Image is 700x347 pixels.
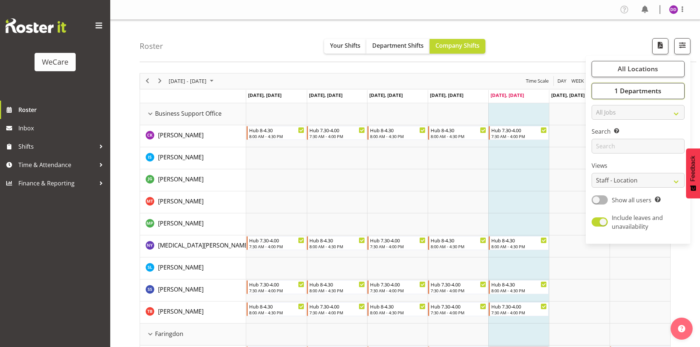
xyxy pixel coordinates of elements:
[489,126,549,140] div: Chloe Kim"s event - Hub 7.30-4.00 Begin From Friday, October 3, 2025 at 7:30:00 AM GMT+13:00 Ends...
[249,288,305,293] div: 7:30 AM - 4:00 PM
[489,302,549,316] div: Tyla Boyd"s event - Hub 7.30-4.00 Begin From Friday, October 3, 2025 at 7:30:00 AM GMT+13:00 Ends...
[140,103,246,125] td: Business Support Office resource
[154,73,166,89] div: next period
[431,236,486,244] div: Hub 8-4.30
[247,280,306,294] div: Savita Savita"s event - Hub 7.30-4.00 Begin From Monday, September 29, 2025 at 7:30:00 AM GMT+13:...
[431,133,486,139] div: 8:00 AM - 4:30 PM
[155,76,165,86] button: Next
[525,76,550,86] button: Time Scale
[307,126,367,140] div: Chloe Kim"s event - Hub 7.30-4.00 Begin From Tuesday, September 30, 2025 at 7:30:00 AM GMT+13:00 ...
[140,213,246,235] td: Millie Pumphrey resource
[309,281,365,288] div: Hub 8-4.30
[309,92,342,98] span: [DATE], [DATE]
[158,219,204,228] a: [PERSON_NAME]
[431,126,486,134] div: Hub 8-4.30
[307,236,367,250] div: Nikita Yates"s event - Hub 8-4.30 Begin From Tuesday, September 30, 2025 at 8:00:00 AM GMT+13:00 ...
[158,153,204,162] a: [PERSON_NAME]
[140,323,246,346] td: Faringdon resource
[370,243,426,249] div: 7:30 AM - 4:00 PM
[140,235,246,257] td: Nikita Yates resource
[330,41,360,50] span: Your Shifts
[367,302,427,316] div: Tyla Boyd"s event - Hub 8-4.30 Begin From Wednesday, October 1, 2025 at 8:00:00 AM GMT+13:00 Ends...
[158,131,204,140] a: [PERSON_NAME]
[158,285,204,293] span: [PERSON_NAME]
[370,281,426,288] div: Hub 7.30-4.00
[18,159,96,170] span: Time & Attendance
[491,288,547,293] div: 8:00 AM - 4:30 PM
[367,126,427,140] div: Chloe Kim"s event - Hub 8-4.30 Begin From Wednesday, October 1, 2025 at 8:00:00 AM GMT+13:00 Ends...
[618,64,658,73] span: All Locations
[309,303,365,310] div: Hub 7.30-4.00
[158,131,204,139] span: [PERSON_NAME]
[435,41,480,50] span: Company Shifts
[428,236,488,250] div: Nikita Yates"s event - Hub 8-4.30 Begin From Thursday, October 2, 2025 at 8:00:00 AM GMT+13:00 En...
[155,329,183,338] span: Faringdon
[168,76,207,86] span: [DATE] - [DATE]
[158,263,204,271] span: [PERSON_NAME]
[307,302,367,316] div: Tyla Boyd"s event - Hub 7.30-4.00 Begin From Tuesday, September 30, 2025 at 7:30:00 AM GMT+13:00 ...
[678,325,685,332] img: help-xxl-2.png
[491,126,547,134] div: Hub 7.30-4.00
[431,310,486,315] div: 7:30 AM - 4:00 PM
[158,175,204,183] span: [PERSON_NAME]
[571,76,585,86] span: Week
[140,279,246,301] td: Savita Savita resource
[491,310,547,315] div: 7:30 AM - 4:00 PM
[570,76,585,86] button: Timeline Week
[158,263,204,272] a: [PERSON_NAME]
[551,92,585,98] span: [DATE], [DATE]
[143,76,152,86] button: Previous
[669,5,678,14] img: demi-dumitrean10946.jpg
[431,288,486,293] div: 7:30 AM - 4:00 PM
[140,125,246,147] td: Chloe Kim resource
[428,280,488,294] div: Savita Savita"s event - Hub 7.30-4.00 Begin From Thursday, October 2, 2025 at 7:30:00 AM GMT+13:0...
[166,73,218,89] div: Sep 29 - Oct 05, 2025
[18,104,107,115] span: Roster
[140,257,246,279] td: Sarah Lamont resource
[309,236,365,244] div: Hub 8-4.30
[491,243,547,249] div: 8:00 AM - 4:30 PM
[309,288,365,293] div: 8:00 AM - 4:30 PM
[324,39,366,54] button: Your Shifts
[592,127,685,136] label: Search
[158,153,204,161] span: [PERSON_NAME]
[168,76,217,86] button: October 2025
[491,92,524,98] span: [DATE], [DATE]
[249,126,305,134] div: Hub 8-4.30
[141,73,154,89] div: previous period
[18,178,96,189] span: Finance & Reporting
[431,281,486,288] div: Hub 7.30-4.00
[367,280,427,294] div: Savita Savita"s event - Hub 7.30-4.00 Begin From Wednesday, October 1, 2025 at 7:30:00 AM GMT+13:...
[614,86,661,95] span: 1 Departments
[249,243,305,249] div: 7:30 AM - 4:00 PM
[309,243,365,249] div: 8:00 AM - 4:30 PM
[491,281,547,288] div: Hub 8-4.30
[612,214,663,231] span: Include leaves and unavailability
[249,236,305,244] div: Hub 7.30-4.00
[370,288,426,293] div: 7:30 AM - 4:00 PM
[247,126,306,140] div: Chloe Kim"s event - Hub 8-4.30 Begin From Monday, September 29, 2025 at 8:00:00 AM GMT+13:00 Ends...
[592,139,685,153] input: Search
[491,236,547,244] div: Hub 8-4.30
[491,303,547,310] div: Hub 7.30-4.00
[430,39,485,54] button: Company Shifts
[309,126,365,134] div: Hub 7.30-4.00
[18,141,96,152] span: Shifts
[140,42,163,50] h4: Roster
[158,307,204,315] span: [PERSON_NAME]
[248,92,281,98] span: [DATE], [DATE]
[249,281,305,288] div: Hub 7.30-4.00
[309,133,365,139] div: 7:30 AM - 4:00 PM
[18,123,107,134] span: Inbox
[249,133,305,139] div: 8:00 AM - 4:30 PM
[158,241,250,249] span: [MEDICAL_DATA][PERSON_NAME]
[690,156,696,181] span: Feedback
[430,92,463,98] span: [DATE], [DATE]
[491,133,547,139] div: 7:30 AM - 4:00 PM
[370,126,426,134] div: Hub 8-4.30
[557,76,567,86] span: Day
[249,303,305,310] div: Hub 8-4.30
[158,197,204,205] span: [PERSON_NAME]
[686,148,700,198] button: Feedback - Show survey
